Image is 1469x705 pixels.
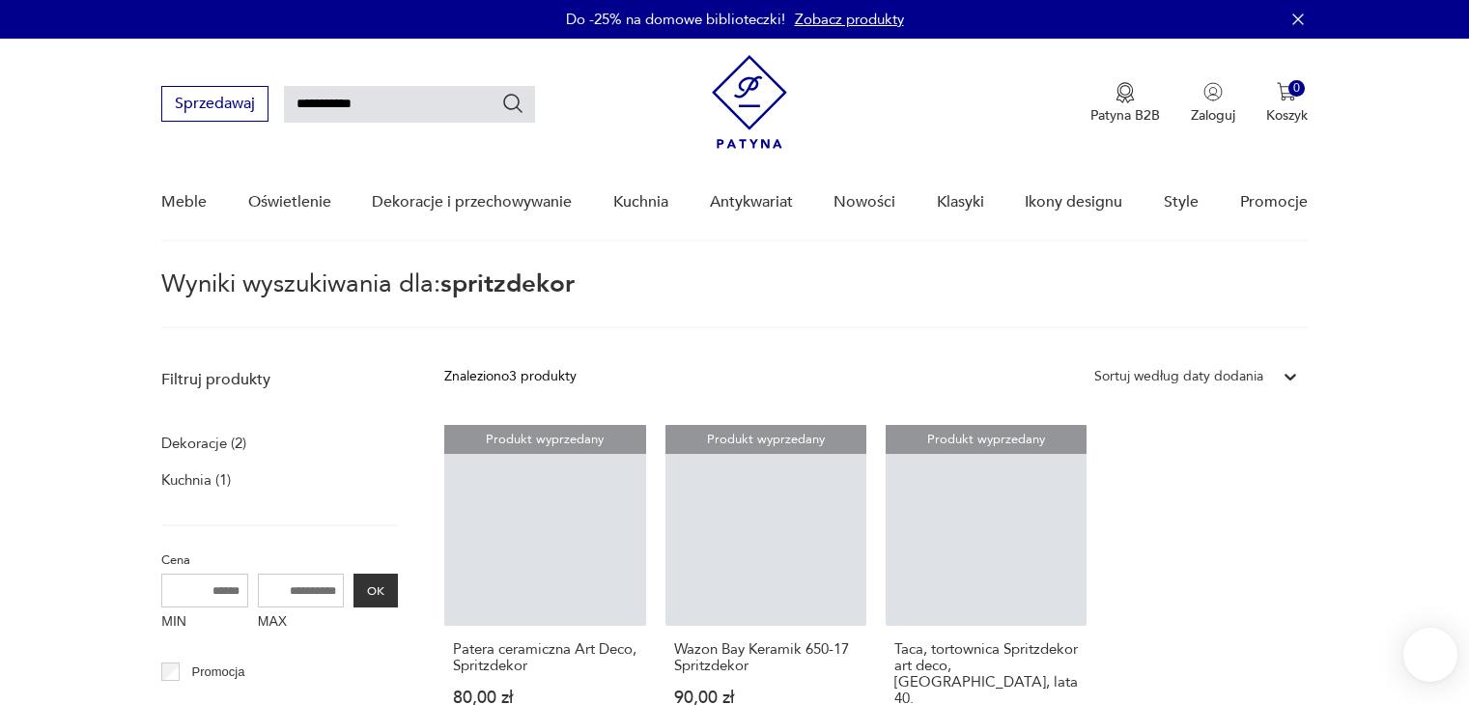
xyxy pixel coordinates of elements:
[1403,628,1457,682] iframe: Smartsupp widget button
[1090,82,1160,125] a: Ikona medaluPatyna B2B
[1240,165,1308,240] a: Promocje
[440,267,575,301] span: spritzdekor
[161,165,207,240] a: Meble
[248,165,331,240] a: Oświetlenie
[353,574,398,607] button: OK
[1277,82,1296,101] img: Ikona koszyka
[161,86,268,122] button: Sprzedawaj
[795,10,904,29] a: Zobacz produkty
[710,165,793,240] a: Antykwariat
[1116,82,1135,103] img: Ikona medalu
[1191,106,1235,125] p: Zaloguj
[1094,366,1263,387] div: Sortuj według daty dodania
[161,466,231,493] a: Kuchnia (1)
[161,550,398,571] p: Cena
[833,165,895,240] a: Nowości
[161,272,1307,328] p: Wyniki wyszukiwania dla:
[1025,165,1122,240] a: Ikony designu
[161,430,246,457] a: Dekoracje (2)
[1191,82,1235,125] button: Zaloguj
[161,369,398,390] p: Filtruj produkty
[566,10,785,29] p: Do -25% na domowe biblioteczki!
[258,607,345,638] label: MAX
[453,641,636,674] h3: Patera ceramiczna Art Deco, Spritzdekor
[1090,106,1160,125] p: Patyna B2B
[1266,106,1308,125] p: Koszyk
[1266,82,1308,125] button: 0Koszyk
[674,641,858,674] h3: Wazon Bay Keramik 650-17 Spritzdekor
[1288,80,1305,97] div: 0
[501,92,524,115] button: Szukaj
[712,55,787,149] img: Patyna - sklep z meblami i dekoracjami vintage
[937,165,984,240] a: Klasyki
[613,165,668,240] a: Kuchnia
[161,99,268,112] a: Sprzedawaj
[161,607,248,638] label: MIN
[1164,165,1199,240] a: Style
[1203,82,1223,101] img: Ikonka użytkownika
[192,662,245,683] p: Promocja
[1090,82,1160,125] button: Patyna B2B
[372,165,572,240] a: Dekoracje i przechowywanie
[444,366,577,387] div: Znaleziono 3 produkty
